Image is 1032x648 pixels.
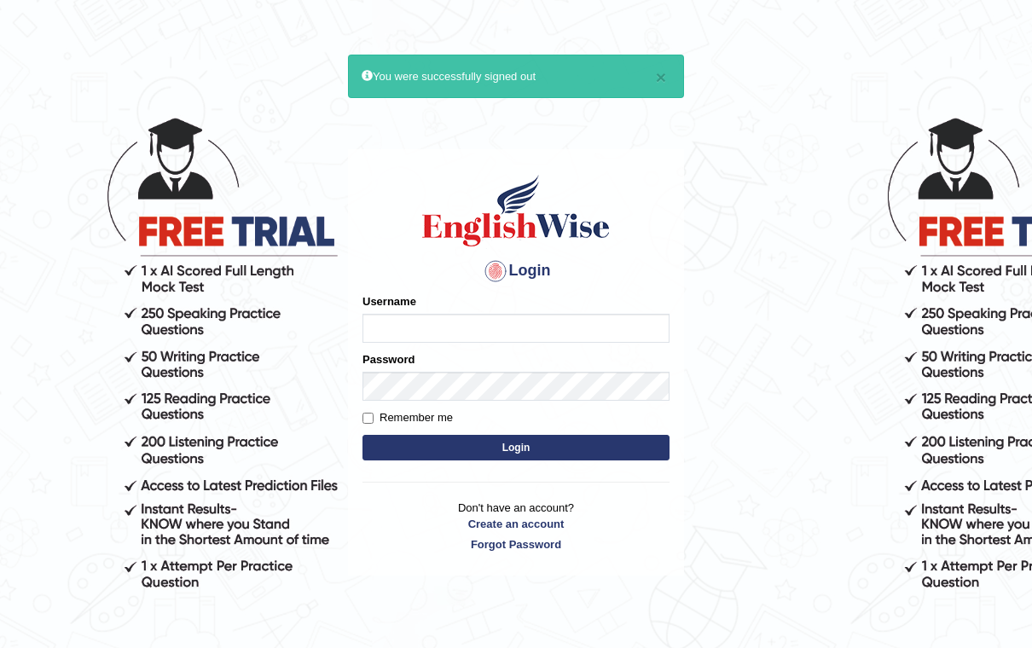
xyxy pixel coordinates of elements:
[362,257,670,285] h4: Login
[362,351,415,367] label: Password
[362,435,670,460] button: Login
[362,413,374,424] input: Remember me
[362,516,670,532] a: Create an account
[362,536,670,553] a: Forgot Password
[362,500,670,553] p: Don't have an account?
[362,409,453,426] label: Remember me
[348,55,684,98] div: You were successfully signed out
[419,172,613,249] img: Logo of English Wise sign in for intelligent practice with AI
[656,68,666,86] button: ×
[362,293,416,310] label: Username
